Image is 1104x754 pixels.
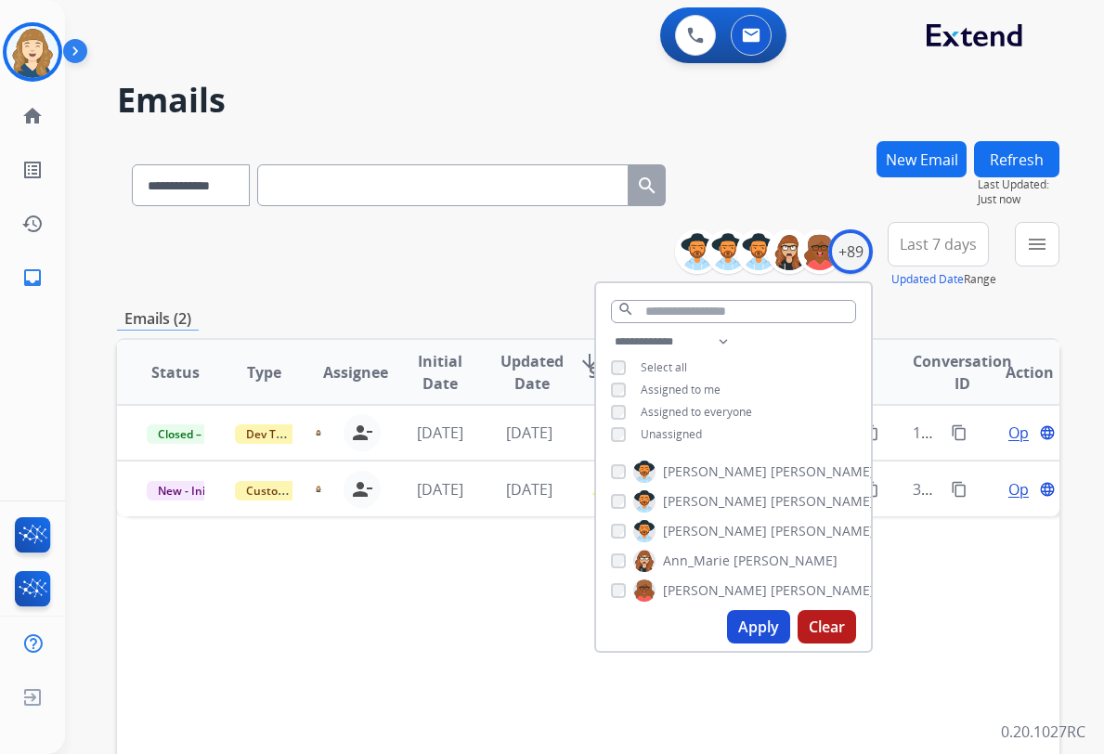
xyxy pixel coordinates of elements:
[734,552,838,570] span: [PERSON_NAME]
[900,240,977,248] span: Last 7 days
[663,462,767,481] span: [PERSON_NAME]
[235,424,304,444] span: Dev Test
[636,175,658,197] mat-icon: search
[641,359,687,375] span: Select all
[21,213,44,235] mat-icon: history
[417,479,463,500] span: [DATE]
[578,350,601,372] mat-icon: arrow_downward
[863,481,879,498] mat-icon: content_copy
[888,222,989,266] button: Last 7 days
[500,350,564,395] span: Updated Date
[21,266,44,289] mat-icon: inbox
[117,82,1059,119] h2: Emails
[863,424,879,441] mat-icon: content_copy
[828,229,873,274] div: +89
[21,159,44,181] mat-icon: list_alt
[147,481,233,500] span: New - Initial
[798,610,856,643] button: Clear
[591,419,614,441] mat-icon: check
[1026,233,1048,255] mat-icon: menu
[971,340,1059,405] th: Action
[951,481,968,498] mat-icon: content_copy
[663,492,767,511] span: [PERSON_NAME]
[771,581,875,600] span: [PERSON_NAME]
[771,492,875,511] span: [PERSON_NAME]
[235,481,356,500] span: Customer Support
[727,610,790,643] button: Apply
[913,350,1012,395] span: Conversation ID
[591,475,614,498] mat-icon: report_problem
[974,141,1059,177] button: Refresh
[1039,481,1056,498] mat-icon: language
[1001,721,1085,743] p: 0.20.1027RC
[117,307,199,331] p: Emails (2)
[641,404,752,420] span: Assigned to everyone
[663,522,767,540] span: [PERSON_NAME]
[147,424,250,444] span: Closed – Solved
[877,141,967,177] button: New Email
[21,105,44,127] mat-icon: home
[978,177,1059,192] span: Last Updated:
[663,552,730,570] span: Ann_Marie
[1039,424,1056,441] mat-icon: language
[351,422,373,444] mat-icon: person_remove
[641,426,702,442] span: Unassigned
[1008,478,1046,500] span: Open
[323,361,388,383] span: Assignee
[771,462,875,481] span: [PERSON_NAME]
[506,422,552,443] span: [DATE]
[891,272,964,287] button: Updated Date
[417,422,463,443] span: [DATE]
[663,581,767,600] span: [PERSON_NAME]
[589,361,616,383] span: SLA
[316,486,321,492] img: agent-avatar
[316,430,321,436] img: agent-avatar
[641,382,721,397] span: Assigned to me
[506,479,552,500] span: [DATE]
[891,271,996,287] span: Range
[617,301,634,318] mat-icon: search
[951,424,968,441] mat-icon: content_copy
[247,361,281,383] span: Type
[1008,422,1046,444] span: Open
[771,522,875,540] span: [PERSON_NAME]
[978,192,1059,207] span: Just now
[6,26,58,78] img: avatar
[351,478,373,500] mat-icon: person_remove
[151,361,200,383] span: Status
[411,350,469,395] span: Initial Date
